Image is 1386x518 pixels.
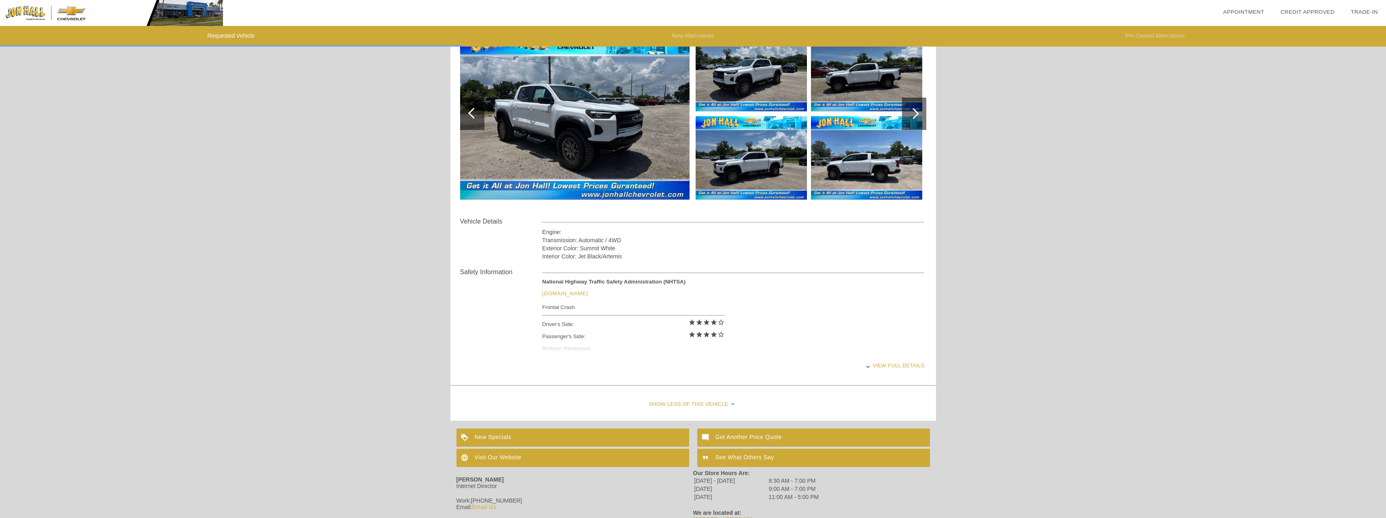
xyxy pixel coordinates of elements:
[1223,9,1264,15] a: Appointment
[456,428,689,447] a: New Specials
[924,26,1386,47] li: Pre-Owned Alternatives
[696,116,807,200] img: 3.jpg
[696,331,703,338] i: star
[542,290,588,296] a: [DOMAIN_NAME]
[1280,9,1335,15] a: Credit Approved
[694,493,768,501] td: [DATE]
[768,493,819,501] td: 11:00 AM - 5:00 PM
[471,497,522,504] span: [PHONE_NUMBER]
[450,388,936,421] div: Show Less of this Vehicle
[542,279,686,285] strong: National Highway Traffic Safety Administration (NHTSA)
[542,302,725,312] div: Frontal Crash
[811,116,922,200] img: 5.jpg
[768,485,819,492] td: 9:00 AM - 7:00 PM
[688,319,696,326] i: star
[542,330,725,343] div: Passenger's Side:
[694,485,768,492] td: [DATE]
[696,28,807,111] img: 2.jpg
[703,331,710,338] i: star
[456,449,475,467] img: ic_language_white_24dp_2x.png
[710,319,717,326] i: star
[462,26,924,47] li: New Alternatives
[697,428,715,447] img: ic_mode_comment_white_24dp_2x.png
[717,331,725,338] i: star_border
[710,331,717,338] i: star
[456,504,693,510] div: Email:
[542,236,925,244] div: Transmission: Automatic / 4WD
[542,244,925,252] div: Exterior Color: Summit White
[696,319,703,326] i: star
[694,477,768,484] td: [DATE] - [DATE]
[542,228,925,236] div: Engine:
[472,504,496,510] a: Email Us
[693,509,742,516] strong: We are located at:
[542,252,925,260] div: Interior Color: Jet Black/Artemis
[697,449,930,467] a: See What Others Say
[456,483,693,489] div: Internet Director
[717,319,725,326] i: star_border
[456,428,475,447] img: ic_loyalty_white_24dp_2x.png
[703,319,710,326] i: star
[688,331,696,338] i: star
[697,428,930,447] a: Get Another Price Quote
[697,449,715,467] img: ic_format_quote_white_24dp_2x.png
[811,28,922,111] img: 4.jpg
[460,28,690,200] img: 1.jpg
[456,497,693,504] div: Work:
[768,477,819,484] td: 8:30 AM - 7:00 PM
[456,476,504,483] strong: [PERSON_NAME]
[1351,9,1378,15] a: Trade-In
[460,217,542,226] div: Vehicle Details
[456,449,689,467] a: Visit Our Website
[693,470,750,476] strong: Our Store Hours Are:
[460,267,542,277] div: Safety Information
[542,356,925,375] div: View full details
[542,318,725,330] div: Driver's Side:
